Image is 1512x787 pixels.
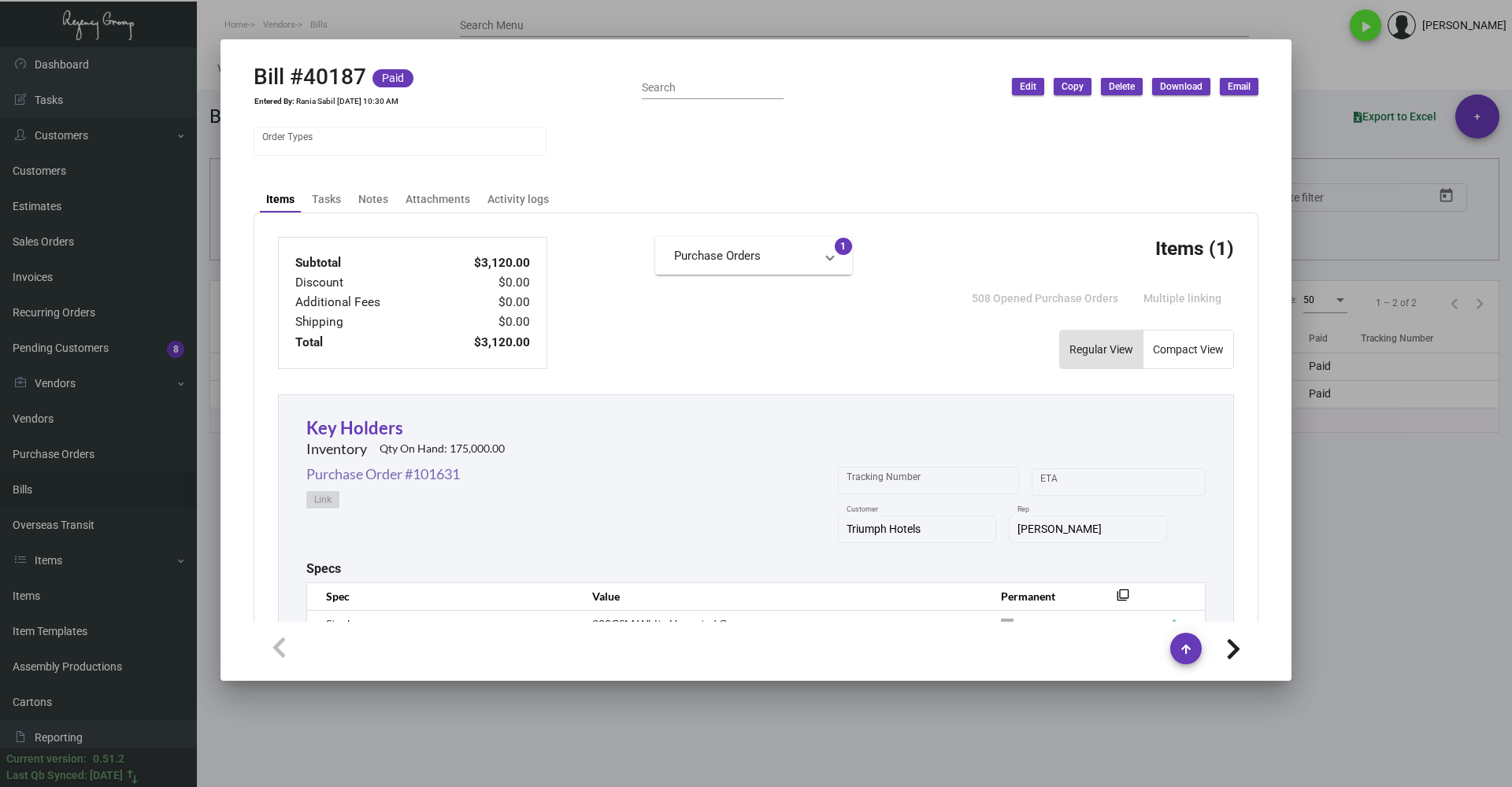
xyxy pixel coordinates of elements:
td: Subtotal [295,253,436,273]
mat-expansion-panel-header: Purchase Orders [655,237,852,275]
td: Discount [295,273,436,293]
mat-panel-title: Purchase Orders [674,247,814,265]
th: Value [576,582,985,610]
td: Additional Fees [295,293,436,312]
td: $3,120.00 [436,253,531,273]
td: $3,120.00 [436,333,531,353]
td: Total [295,333,436,353]
input: Start date [1040,475,1089,488]
span: Delete [1109,80,1135,94]
button: Email [1220,78,1258,95]
span: 300GSM White Uncoated Cover [592,617,749,630]
h2: Specs [306,561,341,576]
div: Items [266,191,295,208]
span: 508 Opened Purchase Orders [972,292,1118,305]
button: Download [1152,78,1210,95]
mat-icon: filter_none [1117,593,1129,606]
div: Current version: [6,751,87,767]
td: Shipping [295,312,436,332]
button: Link [306,491,339,508]
span: Copy [1062,80,1084,94]
h3: Items (1) [1155,237,1234,260]
div: Tasks [312,191,341,208]
td: Rania Sabil [DATE] 10:30 AM [295,97,399,106]
button: 508 Opened Purchase Orders [959,284,1131,312]
input: End date [1102,475,1178,488]
span: Multiple linking [1143,292,1221,305]
mat-chip: Paid [372,69,413,87]
span: Edit [1020,80,1036,94]
div: Attachments [406,191,470,208]
td: Entered By: [254,97,295,106]
td: $0.00 [436,273,531,293]
span: Download [1160,80,1203,94]
th: Spec [307,582,576,610]
button: Regular View [1060,331,1143,368]
button: Compact View [1143,331,1233,368]
button: Multiple linking [1131,284,1234,312]
h2: Bill #40187 [254,64,366,91]
button: Copy [1054,78,1091,95]
td: $0.00 [436,312,531,332]
a: Purchase Order #101631 [306,464,460,485]
h2: Inventory [306,441,367,458]
h2: Qty On Hand: 175,000.00 [380,442,505,456]
button: Delete [1101,78,1143,95]
td: $0.00 [436,293,531,312]
div: Activity logs [487,191,549,208]
span: Stock [326,617,353,630]
button: Edit [1012,78,1044,95]
div: Last Qb Synced: [DATE] [6,767,123,784]
a: Key Holders [306,417,403,438]
span: Link [314,493,332,507]
div: Notes [358,191,388,208]
div: 0.51.2 [93,751,124,767]
th: Permanent [985,582,1093,610]
span: Email [1228,80,1251,94]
